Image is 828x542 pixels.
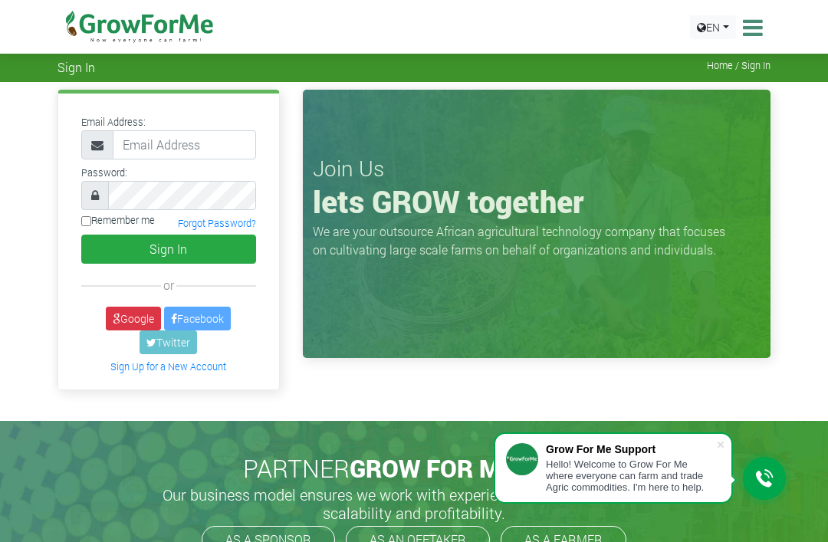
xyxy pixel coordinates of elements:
[313,183,761,220] h1: lets GROW together
[313,156,761,182] h3: Join Us
[81,213,155,228] label: Remember me
[178,217,256,229] a: Forgot Password?
[113,130,256,159] input: Email Address
[546,458,716,493] div: Hello! Welcome to Grow For Me where everyone can farm and trade Agric commodities. I'm here to help.
[81,216,91,226] input: Remember me
[64,454,764,483] h2: PARTNER [DATE]
[106,307,161,330] a: Google
[546,443,716,455] div: Grow For Me Support
[81,166,127,180] label: Password:
[81,276,256,294] div: or
[146,485,682,522] h5: Our business model ensures we work with experienced farmers to promote scalability and profitabil...
[707,60,770,71] span: Home / Sign In
[58,60,95,74] span: Sign In
[81,235,256,264] button: Sign In
[313,222,734,259] p: We are your outsource African agricultural technology company that focuses on cultivating large s...
[350,452,514,485] span: GROW FOR ME
[81,115,146,130] label: Email Address:
[110,360,226,373] a: Sign Up for a New Account
[690,15,736,39] a: EN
